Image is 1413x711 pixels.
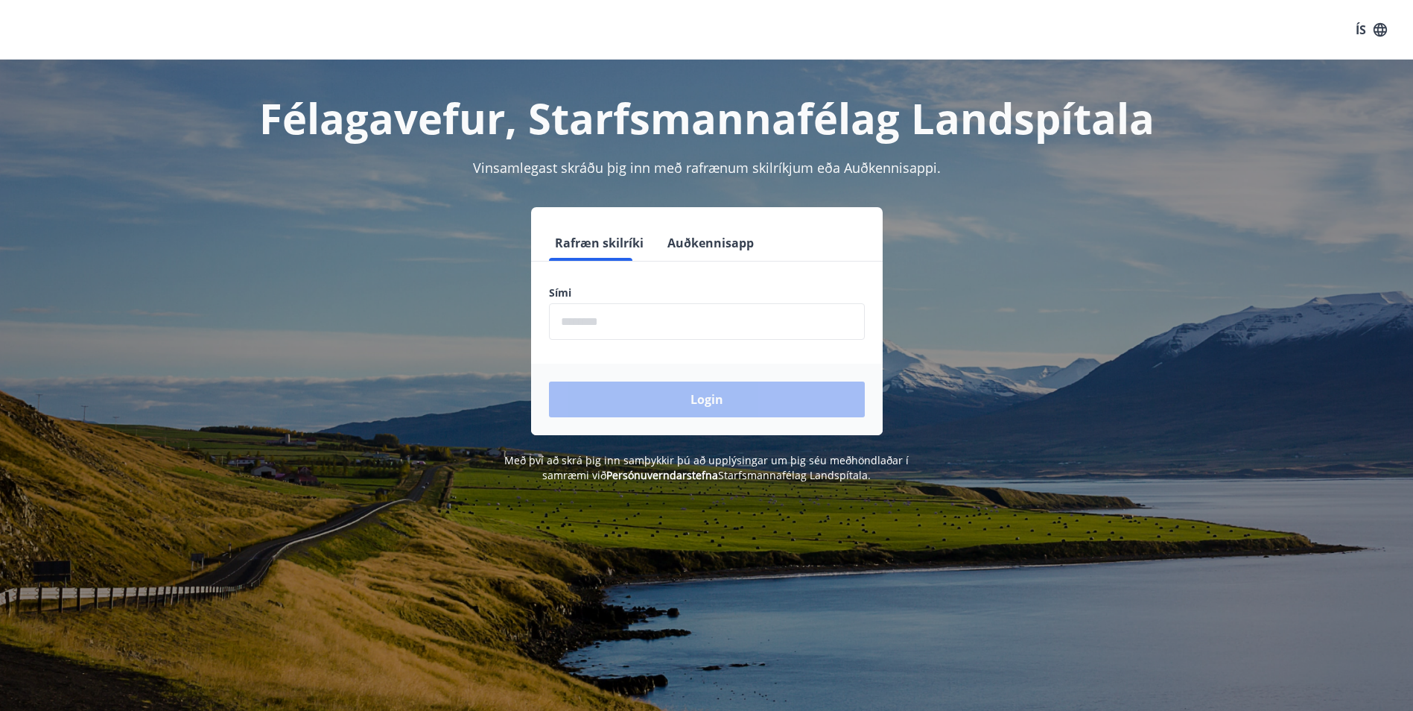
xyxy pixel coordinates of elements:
a: Persónuverndarstefna [606,468,718,482]
label: Sími [549,285,865,300]
button: Auðkennisapp [661,225,760,261]
span: Með því að skrá þig inn samþykkir þú að upplýsingar um þig séu meðhöndlaðar í samræmi við Starfsm... [504,453,909,482]
h1: Félagavefur, Starfsmannafélag Landspítala [188,89,1225,146]
button: ÍS [1347,16,1395,43]
button: Rafræn skilríki [549,225,650,261]
span: Vinsamlegast skráðu þig inn með rafrænum skilríkjum eða Auðkennisappi. [473,159,941,177]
